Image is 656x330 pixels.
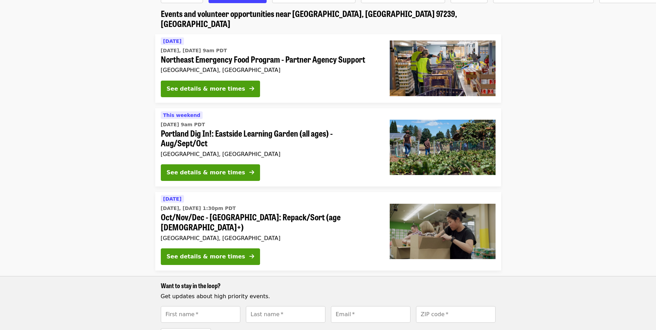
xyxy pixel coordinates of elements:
span: This weekend [163,112,201,118]
button: See details & more times [161,81,260,97]
time: [DATE], [DATE] 9am PDT [161,47,227,54]
i: arrow-right icon [249,85,254,92]
input: [object Object] [161,306,240,323]
span: [DATE] [163,38,182,44]
a: See details for "Portland Dig In!: Eastside Learning Garden (all ages) - Aug/Sept/Oct" [155,108,501,187]
img: Portland Dig In!: Eastside Learning Garden (all ages) - Aug/Sept/Oct organized by Oregon Food Bank [390,120,496,175]
button: See details & more times [161,164,260,181]
a: See details for "Oct/Nov/Dec - Portland: Repack/Sort (age 8+)" [155,192,501,271]
i: arrow-right icon [249,169,254,176]
span: Portland Dig In!: Eastside Learning Garden (all ages) - Aug/Sept/Oct [161,128,379,148]
span: Want to stay in the loop? [161,281,221,290]
div: See details & more times [167,168,245,177]
div: [GEOGRAPHIC_DATA], [GEOGRAPHIC_DATA] [161,67,379,73]
img: Oct/Nov/Dec - Portland: Repack/Sort (age 8+) organized by Oregon Food Bank [390,204,496,259]
span: Events and volunteer opportunities near [GEOGRAPHIC_DATA], [GEOGRAPHIC_DATA] 97239, [GEOGRAPHIC_D... [161,7,457,29]
input: [object Object] [246,306,325,323]
span: [DATE] [163,196,182,202]
input: [object Object] [416,306,496,323]
a: See details for "Northeast Emergency Food Program - Partner Agency Support" [155,34,501,103]
time: [DATE], [DATE] 1:30pm PDT [161,205,236,212]
i: arrow-right icon [249,253,254,260]
div: See details & more times [167,85,245,93]
div: [GEOGRAPHIC_DATA], [GEOGRAPHIC_DATA] [161,151,379,157]
span: Oct/Nov/Dec - [GEOGRAPHIC_DATA]: Repack/Sort (age [DEMOGRAPHIC_DATA]+) [161,212,379,232]
span: Get updates about high priority events. [161,293,270,300]
div: [GEOGRAPHIC_DATA], [GEOGRAPHIC_DATA] [161,235,379,241]
time: [DATE] 9am PDT [161,121,205,128]
input: [object Object] [331,306,410,323]
div: See details & more times [167,253,245,261]
span: Northeast Emergency Food Program - Partner Agency Support [161,54,379,64]
img: Northeast Emergency Food Program - Partner Agency Support organized by Oregon Food Bank [390,40,496,96]
button: See details & more times [161,248,260,265]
